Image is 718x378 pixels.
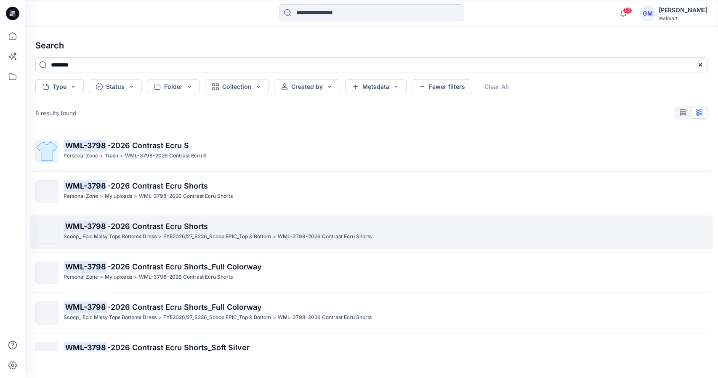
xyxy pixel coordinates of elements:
p: > [273,313,276,322]
p: WML-3798-2026 Contrast Ecru S [125,152,207,160]
p: FYE2026/27_S226_Scoop EPIC_Top & Bottom [163,232,271,241]
h4: Search [29,34,715,57]
span: -2026 Contrast Ecru S [107,141,189,150]
button: Status [89,79,142,94]
a: WML-3798-2026 Contrast Ecru Shorts_Full ColorwayPersonal Zone>My uploads>WML-3798-2026 Contrast E... [30,256,713,289]
div: Walmart [659,15,707,21]
a: WML-3798-2026 Contrast Ecru SPersonal Zone>Trash>WML-3798-2026 Contrast Ecru S [30,135,713,168]
p: Personal Zone [64,152,98,160]
mark: WML-3798 [64,220,107,232]
p: FYE2026/27_S226_Scoop EPIC_Top & Bottom [163,313,271,322]
span: -2026 Contrast Ecru Shorts_Full Colorway [107,262,262,271]
button: Collection [205,79,269,94]
p: > [134,192,137,201]
p: My uploads [105,273,132,282]
p: > [100,273,103,282]
p: WML-3798-2026 Contrast Ecru Shorts [278,232,372,241]
p: > [120,152,123,160]
mark: WML-3798 [64,261,107,272]
button: Type [35,79,84,94]
mark: WML-3798 [64,301,107,313]
p: > [158,232,162,241]
span: 52 [623,7,632,14]
p: 8 results found [35,109,77,117]
button: Metadata [345,79,407,94]
p: > [273,232,276,241]
span: -2026 Contrast Ecru Shorts [107,181,208,190]
mark: WML-3798 [64,180,107,192]
a: WML-3798-2026 Contrast Ecru Shorts_Full ColorwayScoop_ Epic Missy Tops Bottoms Dress>FYE2026/27_S... [30,296,713,330]
button: Fewer filters [412,79,472,94]
a: WML-3798-2026 Contrast Ecru Shorts_Soft SilverPersonal Zone>My uploads>WML-3798-2026 Contrast Ecr... [30,337,713,370]
p: WML-3798-2026 Contrast Ecru Shorts [139,273,233,282]
span: -2026 Contrast Ecru Shorts_Full Colorway [107,303,262,311]
mark: WML-3798 [64,139,107,151]
p: Scoop_ Epic Missy Tops Bottoms Dress [64,313,157,322]
p: WML-3798-2026 Contrast Ecru Shorts [139,192,233,201]
p: Scoop_ Epic Missy Tops Bottoms Dress [64,232,157,241]
a: WML-3798-2026 Contrast Ecru ShortsScoop_ Epic Missy Tops Bottoms Dress>FYE2026/27_S226_Scoop EPIC... [30,216,713,249]
button: Folder [147,79,200,94]
div: GM [640,6,655,21]
div: [PERSON_NAME] [659,5,707,15]
p: > [134,273,137,282]
button: Created by [274,79,340,94]
span: -2026 Contrast Ecru Shorts [107,222,208,231]
p: Personal Zone [64,192,98,201]
p: Personal Zone [64,273,98,282]
p: > [158,313,162,322]
mark: WML-3798 [64,341,107,353]
p: > [100,152,103,160]
a: WML-3798-2026 Contrast Ecru ShortsPersonal Zone>My uploads>WML-3798-2026 Contrast Ecru Shorts [30,175,713,208]
span: -2026 Contrast Ecru Shorts_Soft Silver [107,343,250,352]
p: > [100,192,103,201]
p: Trash [105,152,118,160]
p: My uploads [105,192,132,201]
p: WML-3798-2026 Contrast Ecru Shorts [278,313,372,322]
